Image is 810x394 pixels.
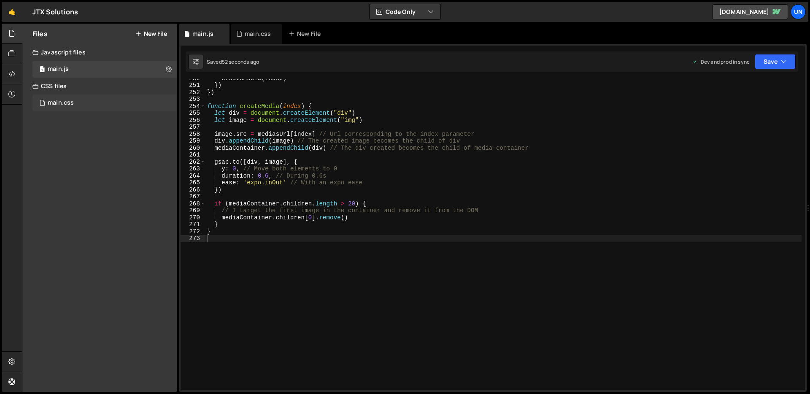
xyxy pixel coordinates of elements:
[207,58,259,65] div: Saved
[22,78,177,94] div: CSS files
[181,214,205,221] div: 270
[289,30,324,38] div: New File
[48,65,69,73] div: main.js
[181,193,205,200] div: 267
[712,4,788,19] a: [DOMAIN_NAME]
[222,58,259,65] div: 52 seconds ago
[32,7,78,17] div: JTX Solutions
[22,44,177,61] div: Javascript files
[181,173,205,180] div: 264
[692,58,750,65] div: Dev and prod in sync
[181,131,205,138] div: 258
[181,186,205,194] div: 266
[181,179,205,186] div: 265
[791,4,806,19] a: Un
[181,138,205,145] div: 259
[192,30,213,38] div: main.js
[181,117,205,124] div: 256
[245,30,271,38] div: main.css
[181,110,205,117] div: 255
[755,54,796,69] button: Save
[135,30,167,37] button: New File
[181,145,205,152] div: 260
[181,235,205,242] div: 273
[32,29,48,38] h2: Files
[181,200,205,208] div: 268
[181,89,205,96] div: 252
[2,2,22,22] a: 🤙
[40,67,45,73] span: 1
[181,96,205,103] div: 253
[32,94,177,111] div: 16032/42936.css
[181,228,205,235] div: 272
[181,103,205,110] div: 254
[181,82,205,89] div: 251
[181,221,205,228] div: 271
[48,99,74,107] div: main.css
[370,4,440,19] button: Code Only
[181,124,205,131] div: 257
[181,207,205,214] div: 269
[181,159,205,166] div: 262
[32,61,177,78] div: 16032/42934.js
[181,151,205,159] div: 261
[181,165,205,173] div: 263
